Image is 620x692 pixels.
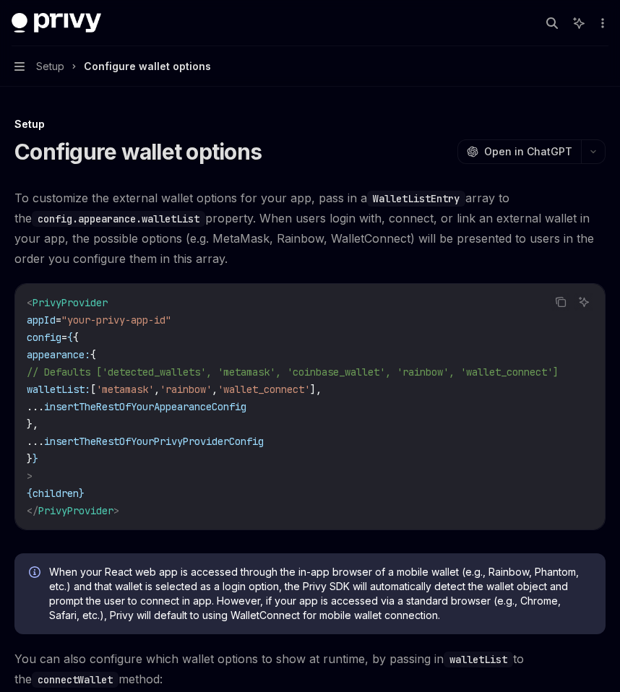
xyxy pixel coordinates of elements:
span: PrivyProvider [33,296,108,309]
span: 'rainbow' [160,383,212,396]
span: "your-privy-app-id" [61,313,171,326]
span: { [67,331,73,344]
span: { [27,487,33,500]
span: appId [27,313,56,326]
span: Setup [36,58,64,75]
span: { [73,331,79,344]
span: }, [27,418,38,431]
code: walletList [444,652,513,667]
button: More actions [594,13,608,33]
span: walletList: [27,383,90,396]
span: You can also configure which wallet options to show at runtime, by passing in to the method: [14,649,606,689]
span: ... [27,435,44,448]
span: To customize the external wallet options for your app, pass in a array to the property. When user... [14,188,606,269]
code: config.appearance.walletList [32,211,205,227]
span: PrivyProvider [38,504,113,517]
span: insertTheRestOfYourAppearanceConfig [44,400,246,413]
svg: Info [29,566,43,581]
span: } [79,487,85,500]
span: } [27,452,33,465]
div: Configure wallet options [84,58,211,75]
span: , [212,383,218,396]
h1: Configure wallet options [14,139,262,165]
img: dark logo [12,13,101,33]
code: WalletListEntry [367,191,465,207]
div: Setup [14,117,606,131]
code: connectWallet [32,672,119,688]
span: ], [310,383,322,396]
span: config [27,331,61,344]
span: = [61,331,67,344]
span: > [27,470,33,483]
span: = [56,313,61,326]
span: , [154,383,160,396]
span: When your React web app is accessed through the in-app browser of a mobile wallet (e.g., Rainbow,... [49,565,591,623]
span: > [113,504,119,517]
span: ... [27,400,44,413]
button: Copy the contents from the code block [551,293,570,311]
span: // Defaults ['detected_wallets', 'metamask', 'coinbase_wallet', 'rainbow', 'wallet_connect'] [27,366,559,379]
button: Ask AI [574,293,593,311]
span: < [27,296,33,309]
span: { [90,348,96,361]
button: Open in ChatGPT [457,139,581,164]
span: [ [90,383,96,396]
span: 'metamask' [96,383,154,396]
span: Open in ChatGPT [484,144,572,159]
span: 'wallet_connect' [218,383,310,396]
span: insertTheRestOfYourPrivyProviderConfig [44,435,264,448]
span: </ [27,504,38,517]
span: children [33,487,79,500]
span: } [33,452,38,465]
span: appearance: [27,348,90,361]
